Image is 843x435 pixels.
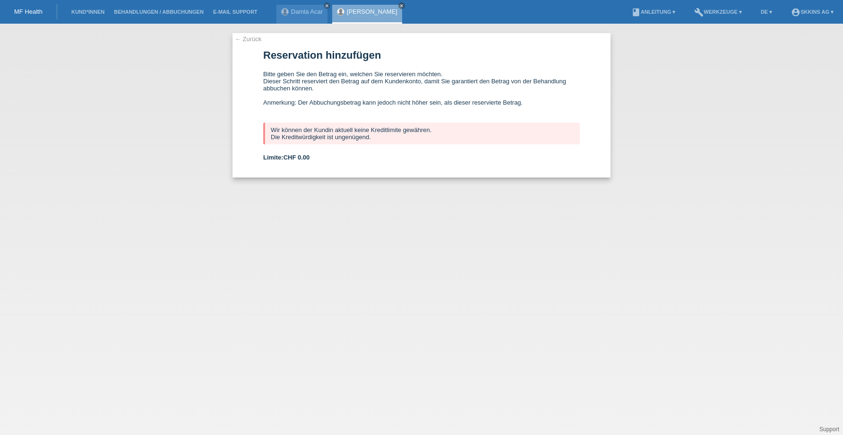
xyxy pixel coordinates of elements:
[263,49,580,61] h1: Reservation hinzufügen
[67,9,109,15] a: Kund*innen
[284,154,310,161] span: CHF 0.00
[756,9,777,15] a: DE ▾
[263,71,580,113] div: Bitte geben Sie den Betrag ein, welchen Sie reservieren möchten. Dieser Schritt reserviert den Be...
[689,9,747,15] a: buildWerkzeuge ▾
[627,9,680,15] a: bookAnleitung ▾
[263,154,310,161] b: Limite:
[263,123,580,144] div: Wir können der Kundin aktuell keine Kreditlimite gewähren. Die Kreditwürdigkeit ist ungenügend.
[791,8,800,17] i: account_circle
[14,8,43,15] a: MF Health
[694,8,704,17] i: build
[819,426,839,433] a: Support
[291,8,323,15] a: Damla Acar
[109,9,208,15] a: Behandlungen / Abbuchungen
[324,2,330,9] a: close
[631,8,641,17] i: book
[347,8,397,15] a: [PERSON_NAME]
[398,2,405,9] a: close
[786,9,838,15] a: account_circleSKKINS AG ▾
[235,36,261,43] a: ← Zurück
[325,3,329,8] i: close
[208,9,262,15] a: E-Mail Support
[399,3,404,8] i: close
